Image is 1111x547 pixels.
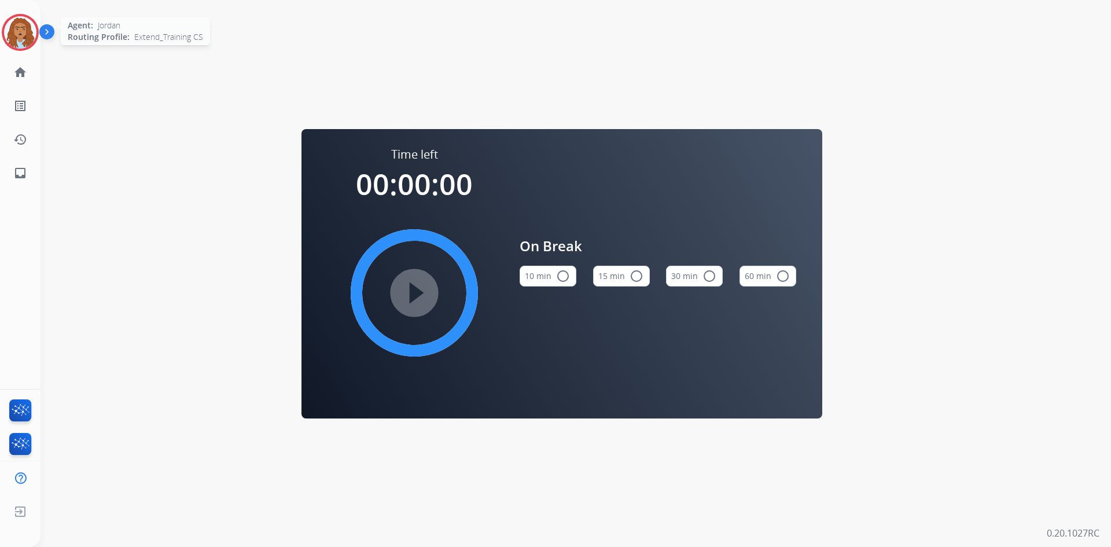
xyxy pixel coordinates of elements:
mat-icon: history [13,133,27,146]
img: avatar [4,16,36,49]
mat-icon: inbox [13,166,27,180]
button: 60 min [740,266,796,287]
mat-icon: radio_button_unchecked [556,269,570,283]
mat-icon: radio_button_unchecked [630,269,643,283]
span: Jordan [98,20,120,31]
span: Time left [391,146,438,163]
mat-icon: radio_button_unchecked [702,269,716,283]
mat-icon: home [13,65,27,79]
button: 15 min [593,266,650,287]
span: 00:00:00 [356,164,473,204]
p: 0.20.1027RC [1047,526,1099,540]
span: On Break [520,236,796,256]
mat-icon: radio_button_unchecked [776,269,790,283]
span: Extend_Training CS [134,31,203,43]
button: 30 min [666,266,723,287]
button: 10 min [520,266,576,287]
span: Routing Profile: [68,31,130,43]
span: Agent: [68,20,93,31]
mat-icon: list_alt [13,99,27,113]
